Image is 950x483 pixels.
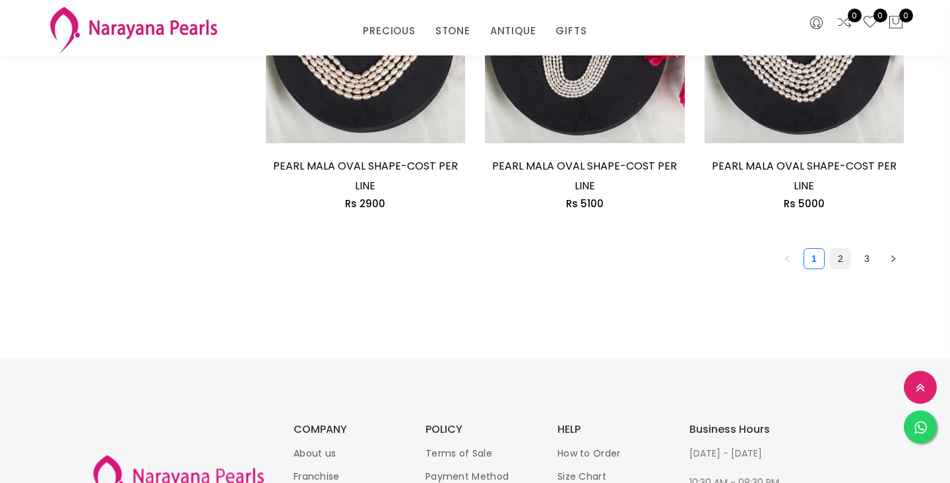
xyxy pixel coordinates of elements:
a: 0 [862,15,878,32]
a: PEARL MALA OVAL SHAPE-COST PER LINE [273,158,458,193]
span: 0 [848,9,862,22]
h3: POLICY [426,424,531,435]
a: PEARL MALA OVAL SHAPE-COST PER LINE [492,158,677,193]
span: right [889,255,897,263]
h3: Business Hours [689,424,795,435]
span: 0 [873,9,887,22]
a: PRECIOUS [363,21,415,41]
button: left [777,248,798,269]
a: How to Order [557,447,621,460]
a: 0 [837,15,852,32]
a: 1 [804,249,824,269]
span: 0 [899,9,913,22]
a: 3 [857,249,877,269]
li: Previous Page [777,248,798,269]
a: PEARL MALA OVAL SHAPE-COST PER LINE [712,158,897,193]
span: Rs 5000 [784,197,825,210]
a: Size Chart [557,470,606,483]
span: Rs 5100 [566,197,604,210]
p: [DATE] - [DATE] [689,445,795,461]
a: Payment Method [426,470,509,483]
li: 2 [830,248,851,269]
a: About us [294,447,336,460]
a: Terms of Sale [426,447,492,460]
li: 3 [856,248,877,269]
a: STONE [435,21,470,41]
li: 1 [804,248,825,269]
a: ANTIQUE [490,21,536,41]
span: Rs 2900 [345,197,385,210]
li: Next Page [883,248,904,269]
h3: HELP [557,424,663,435]
a: 2 [831,249,850,269]
button: 0 [888,15,904,32]
a: GIFTS [555,21,586,41]
span: left [784,255,792,263]
button: right [883,248,904,269]
h3: COMPANY [294,424,399,435]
